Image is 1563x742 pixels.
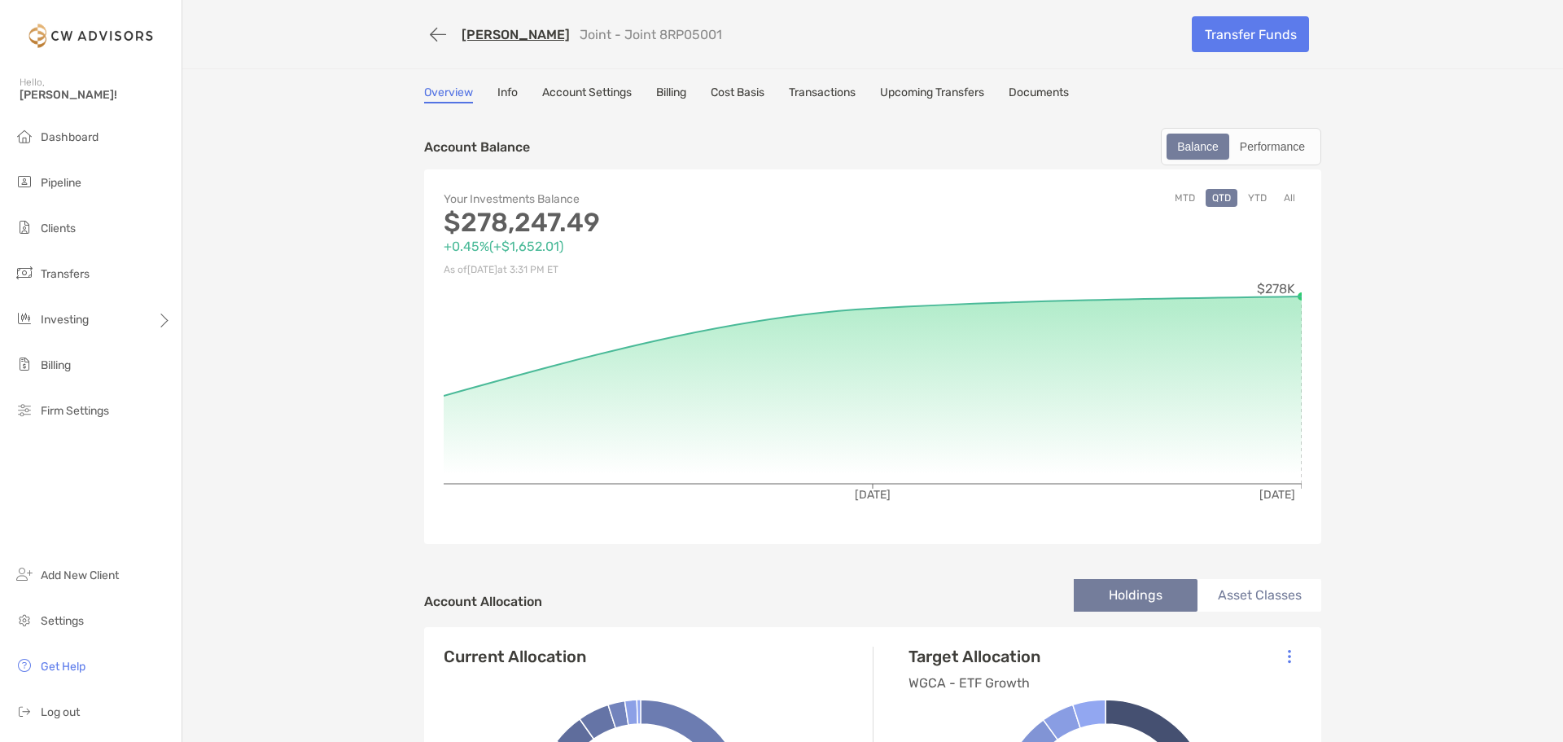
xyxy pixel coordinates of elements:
[41,222,76,235] span: Clients
[15,309,34,328] img: investing icon
[542,86,632,103] a: Account Settings
[1074,579,1197,612] li: Holdings
[656,86,686,103] a: Billing
[41,705,80,719] span: Log out
[444,236,873,257] p: +0.45% ( +$1,652.01 )
[444,189,873,209] p: Your Investments Balance
[424,594,542,609] h4: Account Allocation
[41,267,90,281] span: Transfers
[20,7,162,65] img: Zoe Logo
[15,217,34,237] img: clients icon
[908,673,1040,693] p: WGCA - ETF Growth
[1257,281,1295,296] tspan: $278K
[15,126,34,146] img: dashboard icon
[908,647,1040,666] h4: Target Allocation
[15,701,34,721] img: logout icon
[1197,579,1321,612] li: Asset Classes
[1231,135,1314,158] div: Performance
[711,86,764,103] a: Cost Basis
[880,86,984,103] a: Upcoming Transfers
[15,263,34,283] img: transfers icon
[789,86,856,103] a: Transactions
[580,27,722,42] p: Joint - Joint 8RP05001
[1192,16,1309,52] a: Transfer Funds
[1241,189,1273,207] button: YTD
[15,564,34,584] img: add_new_client icon
[1277,189,1302,207] button: All
[424,137,530,157] p: Account Balance
[41,130,99,144] span: Dashboard
[1288,649,1291,664] img: Icon List Menu
[424,86,473,103] a: Overview
[41,313,89,327] span: Investing
[1161,128,1321,165] div: segmented control
[444,647,586,666] h4: Current Allocation
[1259,488,1295,502] tspan: [DATE]
[41,660,85,674] span: Get Help
[444,213,873,233] p: $278,247.49
[15,400,34,419] img: firm-settings icon
[15,656,34,675] img: get-help icon
[15,354,34,374] img: billing icon
[15,610,34,630] img: settings icon
[462,27,570,42] a: [PERSON_NAME]
[41,176,81,190] span: Pipeline
[497,86,518,103] a: Info
[15,172,34,191] img: pipeline icon
[855,488,891,502] tspan: [DATE]
[444,260,873,280] p: As of [DATE] at 3:31 PM ET
[1009,86,1069,103] a: Documents
[20,88,172,102] span: [PERSON_NAME]!
[41,358,71,372] span: Billing
[41,404,109,418] span: Firm Settings
[41,569,119,582] span: Add New Client
[1168,135,1228,158] div: Balance
[41,614,84,628] span: Settings
[1206,189,1237,207] button: QTD
[1168,189,1202,207] button: MTD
